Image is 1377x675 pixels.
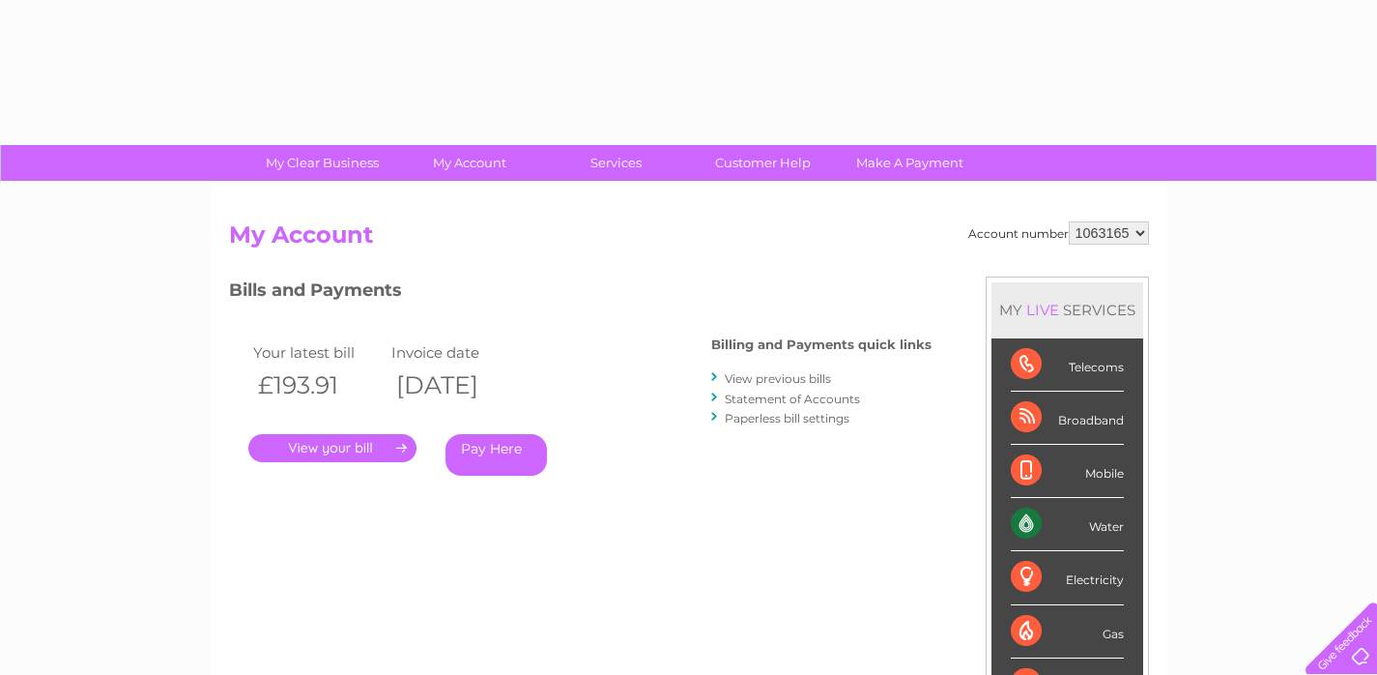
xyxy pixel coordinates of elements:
a: View previous bills [725,371,831,386]
a: Pay Here [445,434,547,476]
h2: My Account [229,221,1149,258]
a: My Clear Business [243,145,402,181]
a: Make A Payment [830,145,990,181]
div: Mobile [1011,445,1124,498]
div: Electricity [1011,551,1124,604]
h4: Billing and Payments quick links [711,337,932,352]
th: [DATE] [387,366,526,405]
h3: Bills and Payments [229,277,932,310]
th: £193.91 [248,366,387,405]
div: Water [1011,498,1124,551]
div: Broadband [1011,392,1124,445]
a: Statement of Accounts [725,392,860,406]
a: Paperless bill settings [725,411,849,426]
td: Invoice date [387,339,526,366]
td: Your latest bill [248,339,387,366]
a: Customer Help [683,145,843,181]
a: Services [536,145,696,181]
div: Account number [968,221,1149,245]
div: LIVE [1022,301,1063,319]
a: My Account [389,145,549,181]
div: Gas [1011,605,1124,659]
a: . [248,434,416,462]
div: Telecoms [1011,338,1124,392]
div: MY SERVICES [991,282,1143,337]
